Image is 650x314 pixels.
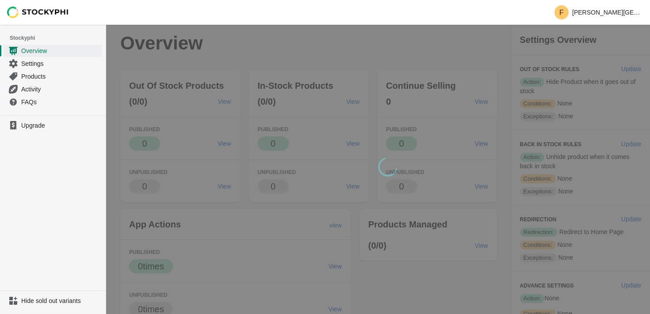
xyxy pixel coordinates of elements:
button: Avatar with initials F[PERSON_NAME][GEOGRAPHIC_DATA] [GEOGRAPHIC_DATA] [551,4,646,21]
span: FAQs [21,98,100,106]
span: Overview [21,46,100,55]
span: Stockyphi [10,34,106,42]
a: Products [4,70,102,83]
a: Overview [4,44,102,57]
span: Hide sold out variants [21,296,100,305]
a: FAQs [4,95,102,108]
span: Activity [21,85,100,94]
a: Settings [4,57,102,70]
a: Activity [4,83,102,95]
text: F [559,9,564,16]
a: Upgrade [4,119,102,132]
span: Products [21,72,100,81]
p: [PERSON_NAME][GEOGRAPHIC_DATA] [GEOGRAPHIC_DATA] [572,9,643,16]
img: Stockyphi [7,7,69,18]
span: Upgrade [21,121,100,130]
span: Settings [21,59,100,68]
span: Avatar with initials F [554,5,569,19]
a: Hide sold out variants [4,295,102,307]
